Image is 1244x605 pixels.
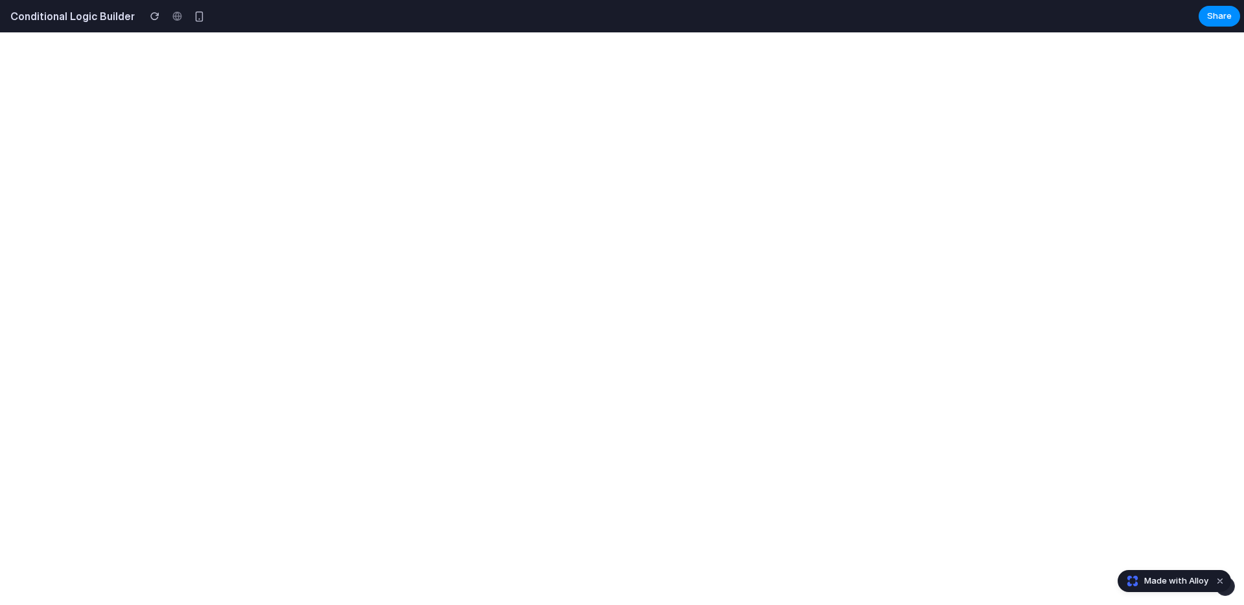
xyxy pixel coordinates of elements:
[5,8,135,24] h2: Conditional Logic Builder
[1199,6,1240,27] button: Share
[1118,575,1210,588] a: Made with Alloy
[1144,575,1208,588] span: Made with Alloy
[1207,10,1232,23] span: Share
[1212,573,1228,589] button: Dismiss watermark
